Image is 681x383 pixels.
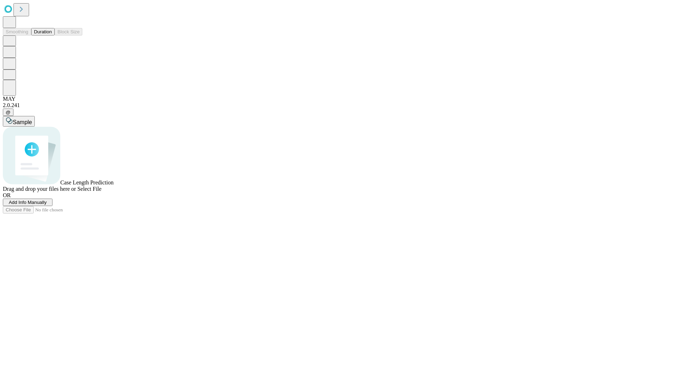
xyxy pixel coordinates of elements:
[3,96,678,102] div: MAY
[3,28,31,35] button: Smoothing
[9,200,47,205] span: Add Info Manually
[55,28,82,35] button: Block Size
[3,192,11,198] span: OR
[31,28,55,35] button: Duration
[13,119,32,125] span: Sample
[3,116,35,127] button: Sample
[6,110,11,115] span: @
[3,109,13,116] button: @
[3,102,678,109] div: 2.0.241
[60,179,113,185] span: Case Length Prediction
[3,199,52,206] button: Add Info Manually
[77,186,101,192] span: Select File
[3,186,76,192] span: Drag and drop your files here or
